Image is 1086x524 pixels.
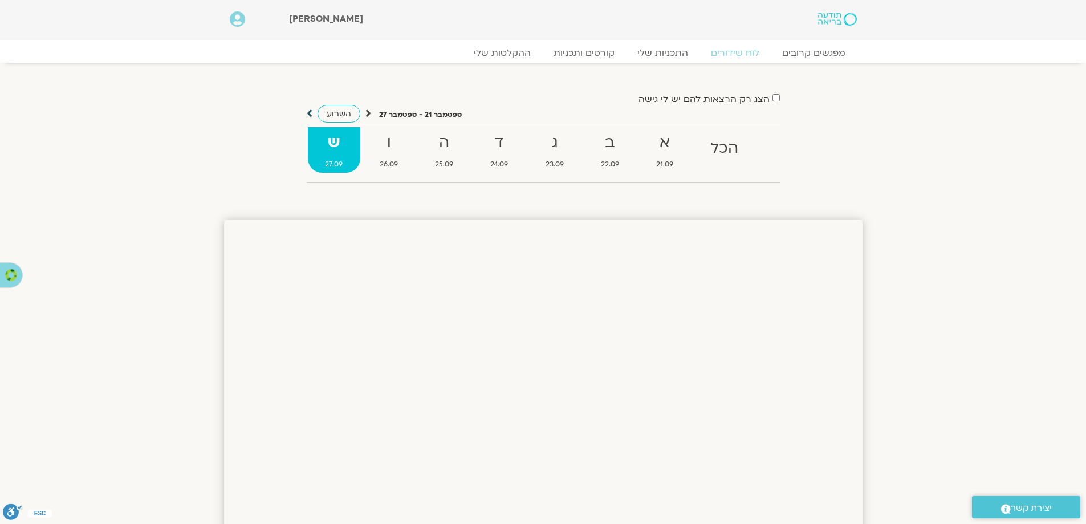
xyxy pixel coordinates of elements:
a: ההקלטות שלי [462,47,542,59]
a: יצירת קשר [972,496,1080,518]
a: לוח שידורים [699,47,771,59]
a: הכל [693,127,755,173]
span: 25.09 [418,159,471,170]
span: [PERSON_NAME] [289,13,363,25]
span: 24.09 [473,159,526,170]
a: ש27.09 [308,127,360,173]
span: השבוע [327,108,351,119]
span: 26.09 [363,159,416,170]
a: א21.09 [638,127,690,173]
strong: הכל [693,136,755,161]
a: ג23.09 [528,127,581,173]
p: ספטמבר 21 - ספטמבר 27 [379,109,462,121]
a: קורסים ותכניות [542,47,626,59]
span: 23.09 [528,159,581,170]
a: ה25.09 [418,127,471,173]
label: הצג רק הרצאות להם יש לי גישה [638,94,770,104]
span: 21.09 [638,159,690,170]
strong: ד [473,130,526,156]
strong: א [638,130,690,156]
a: ו26.09 [363,127,416,173]
strong: ב [583,130,636,156]
span: 22.09 [583,159,636,170]
a: מפגשים קרובים [771,47,857,59]
a: ב22.09 [583,127,636,173]
a: התכניות שלי [626,47,699,59]
span: 27.09 [308,159,360,170]
strong: ו [363,130,416,156]
nav: Menu [230,47,857,59]
a: השבוע [318,105,360,123]
span: יצירת קשר [1011,501,1052,516]
strong: ש [308,130,360,156]
strong: ה [418,130,471,156]
strong: ג [528,130,581,156]
a: ד24.09 [473,127,526,173]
